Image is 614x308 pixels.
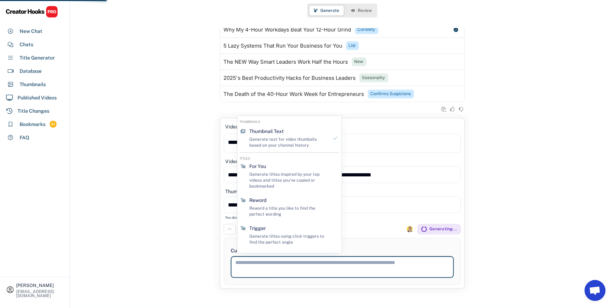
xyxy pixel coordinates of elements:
[20,41,33,48] div: Chats
[226,188,277,195] div: Thumbnail Description
[226,124,250,130] div: Video Title
[224,75,356,81] div: 2025's Best Productivity Hacks for Business Leaders
[20,121,45,128] div: Bookmarks
[358,27,376,33] div: Curiosity
[362,75,385,81] div: Seasonality
[585,280,606,301] a: Open chat
[226,215,339,220] div: You don't need to fill out all three fields - just share whatever you have
[17,107,49,115] div: Title Changes
[231,247,454,254] div: Custom instructions
[309,6,344,15] button: Generate
[224,91,364,97] div: The Death of the 40-Hour Work Week for Entrepreneurs
[20,54,55,62] div: Title Generator
[249,225,266,232] div: Trigger
[249,163,266,170] div: For You
[226,158,267,164] div: Video Description
[20,81,46,88] div: Thumbnails
[20,28,42,35] div: New Chat
[50,121,57,127] div: 41
[20,68,42,75] div: Database
[349,43,356,49] div: List
[355,59,364,65] div: New
[6,6,58,18] img: CHPRO%20Logo.svg
[429,226,457,232] div: Generating...
[249,171,328,189] div: Generate titles inspired by your top videos and titles you've copied or bookmarked
[249,136,328,148] div: Generate text for video thumbails based on your channel history
[224,43,343,49] div: 5 Lazy Systems That Run Your Business for You
[249,128,284,135] div: Thumbnail Text
[371,91,411,97] div: Confirms Suspicions
[249,197,266,204] div: Reword
[240,120,260,124] div: THUMBNAILS
[17,94,57,101] div: Published Videos
[321,8,340,13] span: Generate
[224,59,348,65] div: The NEW Way Smart Leaders Work Half the Hours
[407,226,413,232] img: channels4_profile.jpg
[347,6,376,15] button: Review
[240,156,250,161] div: TITLES
[20,134,29,141] div: FAQ
[224,27,351,33] div: Why My 4-Hour Workdays Beat Your 12-Hour Grind
[249,233,328,245] div: Generate titles using click triggers to find the perfect angle
[16,289,64,298] div: [EMAIL_ADDRESS][DOMAIN_NAME]
[358,8,372,13] span: Review
[16,283,64,288] div: [PERSON_NAME]
[249,205,328,217] div: Reword a title you like to find the perfect wording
